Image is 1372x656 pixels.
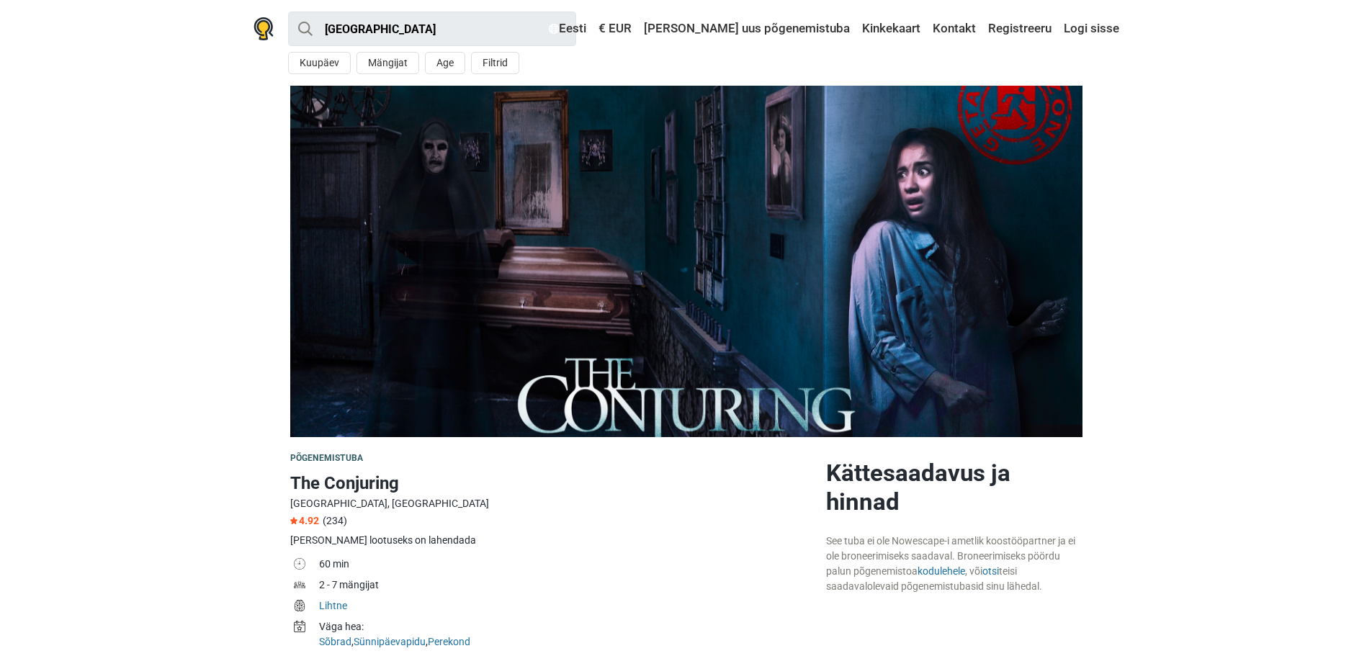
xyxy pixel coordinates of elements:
div: [PERSON_NAME] lootuseks on lahendada [290,533,815,548]
td: 60 min [319,555,815,576]
a: Eesti [545,16,590,42]
a: Kontakt [929,16,979,42]
a: Lihtne [319,600,347,611]
img: Nowescape logo [254,17,274,40]
button: Age [425,52,465,74]
a: [PERSON_NAME] uus põgenemistuba [640,16,853,42]
span: 4.92 [290,515,319,526]
img: The Conjuring photo 1 [290,86,1082,437]
a: Kinkekaart [858,16,924,42]
button: Kuupäev [288,52,351,74]
div: See tuba ei ole Nowescape-i ametlik koostööpartner ja ei ole broneerimiseks saadaval. Broneerimis... [826,534,1082,594]
h1: The Conjuring [290,470,815,496]
span: (234) [323,515,347,526]
td: 2 - 7 mängijat [319,576,815,597]
button: Mängijat [357,52,419,74]
a: Registreeru [985,16,1055,42]
a: kodulehele [918,565,965,577]
a: Perekond [428,636,470,647]
img: Eesti [549,24,559,34]
input: proovi “Tallinn” [288,12,576,46]
a: Sõbrad [319,636,351,647]
a: Sünnipäevapidu [354,636,426,647]
a: € EUR [595,16,635,42]
h2: Kättesaadavus ja hinnad [826,459,1082,516]
a: Logi sisse [1060,16,1119,42]
a: otsi [982,565,999,577]
td: , , [319,618,815,653]
div: Väga hea: [319,619,815,634]
img: Star [290,517,297,524]
div: [GEOGRAPHIC_DATA], [GEOGRAPHIC_DATA] [290,496,815,511]
button: Filtrid [471,52,519,74]
span: Põgenemistuba [290,453,364,463]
